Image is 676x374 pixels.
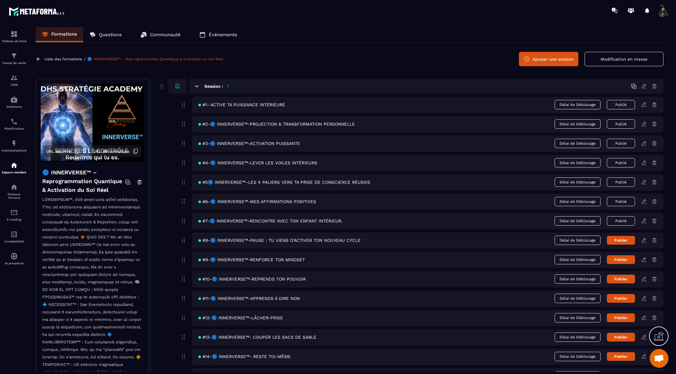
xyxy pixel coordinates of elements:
p: Questions [99,32,122,37]
button: Publier [607,294,635,303]
button: Ajouter une session [519,52,578,66]
a: Formations [36,27,83,42]
p: Espace membre [2,171,27,174]
a: Liste des formations [44,57,82,61]
span: Délai de Déblocage [555,158,601,167]
span: #14-🔵 INNERVERSE™- RESTE TOI-MÊME [198,354,291,359]
img: automations [10,252,18,260]
span: Délai de Déblocage [555,352,601,361]
img: email [10,209,18,216]
img: scheduler [10,118,18,125]
button: Publié [607,119,635,129]
button: Publier [607,255,635,264]
span: Délai de Déblocage [555,294,601,303]
img: formation [10,52,18,60]
span: #3-🔵 INNERVERSE™-ACTIVATION PUISSANTE [198,141,300,146]
button: Publier [607,313,635,322]
a: Questions [83,27,128,42]
h5: 1 [227,83,228,89]
p: Événements [209,32,237,37]
span: #8-🔵 INNERVERSE™-PAUSE : TU VIENS D’ACTIVER TON NOUVEAU CYCLE [198,238,361,243]
span: Délai de Déblocage [555,255,601,264]
span: Délai de Déblocage [555,100,601,109]
span: Délai de Déblocage [555,332,601,342]
a: 🔵 INNERVERSE™ – Reprogrammation Quantique & Activation du Soi Réel [87,57,223,61]
span: #11-🔵 INNERVERSE™-APPRENDS À DIRE NON [198,296,300,301]
span: #12-🔵 INNERVERSE™-LÂCHER-PRISE [198,315,283,320]
span: #2-🔵 INNERVERSE™-PROJECTION & TRANSFORMATION PERSONNELLE [198,122,355,127]
a: Événements [193,27,243,42]
button: Publier [607,352,635,361]
p: Comptabilité [2,240,27,243]
span: #10-🔵 INNERVERSE™-REPRENDS TON POUVOIR [198,277,306,282]
span: #13-🔵 INNERVERSE™- COUPER LES SACS DE SABLE [198,335,316,340]
a: formationformationTunnel de vente [2,47,27,69]
img: formation [10,74,18,82]
span: #5🔵 INNERVERSE™–LES 4 PALIERS VERS TA PRISE DE CONSCIENCE RÉUSSIE [198,180,371,185]
img: automations [10,96,18,103]
span: URL de connexion [93,149,130,154]
img: logo [9,6,65,17]
img: background [41,84,144,162]
img: accountant [10,231,18,238]
span: Délai de Déblocage [555,216,601,226]
p: Tableau de bord [2,39,27,43]
p: Réseaux Sociaux [2,192,27,199]
button: URL de connexion [90,145,141,157]
p: Planificateur [2,127,27,130]
span: Délai de Déblocage [555,274,601,284]
span: #6-🔵 INNERVERSE™-MES AFFIRMATIONS POSITIVES [198,199,316,204]
span: Délai de Déblocage [555,313,601,322]
span: Délai de Déblocage [555,177,601,187]
p: E-mailing [2,218,27,221]
p: Tunnel de vente [2,61,27,65]
span: / [84,56,86,62]
p: Automatisations [2,149,27,152]
a: social-networksocial-networkRéseaux Sociaux [2,179,27,204]
span: Délai de Déblocage [555,119,601,129]
h6: Session : [204,84,223,89]
a: Communauté [134,27,187,42]
button: Publié [607,158,635,167]
img: social-network [10,183,18,191]
a: automationsautomationsAutomatisations [2,135,27,157]
span: #4-🔵 INNERVERSE™-LEVER LES VOILES INTÉRIEURS [198,160,317,165]
a: formationformationCRM [2,69,27,91]
h4: 🔵 INNERVERSE™ – Reprogrammation Quantique & Activation du Soi Réel [42,168,125,194]
img: automations [10,162,18,169]
a: emailemailE-mailing [2,204,27,226]
p: IA prospects [2,262,27,265]
span: URL secrète [46,149,71,154]
button: Modification en masse [585,52,663,66]
button: Publier [607,236,635,245]
img: formation [10,30,18,38]
p: CRM [2,83,27,87]
span: Délai de Déblocage [555,139,601,148]
a: Ouvrir le chat [650,349,668,368]
button: Publié [607,139,635,148]
button: URL secrète [43,145,83,157]
button: Publié [607,177,635,187]
span: #1- ACTIVE TA PUISSANCE INTÉRIEURE [198,102,285,107]
span: #7-🔵 INNERVERSE™-RENCONTRE AVEC TON ENFANT INTÉRIEUR. [198,218,342,223]
a: accountantaccountantComptabilité [2,226,27,248]
a: schedulerschedulerPlanificateur [2,113,27,135]
p: Formations [51,31,77,37]
p: Webinaire [2,105,27,108]
button: Publier [607,333,635,342]
p: Communauté [150,32,181,37]
button: Publié [607,100,635,109]
span: Délai de Déblocage [555,236,601,245]
span: #9-🔵 INNERVERSE™-RENFORCE TON MINDSET [198,257,305,262]
span: Délai de Déblocage [555,197,601,206]
a: automationsautomationsWebinaire [2,91,27,113]
a: automationsautomationsEspace membre [2,157,27,179]
img: automations [10,140,18,147]
a: formationformationTableau de bord [2,26,27,47]
button: Publié [607,216,635,226]
button: Publié [607,197,635,206]
button: Publier [607,275,635,283]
